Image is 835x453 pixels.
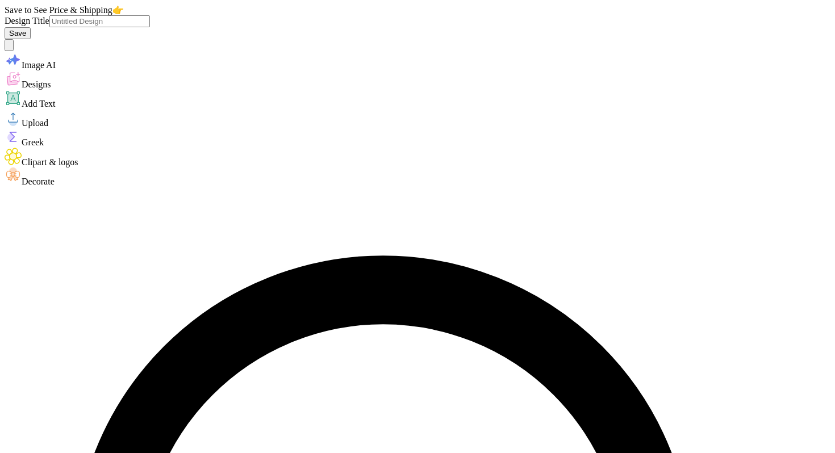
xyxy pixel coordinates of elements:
div: Save to See Price & Shipping [5,5,830,15]
span: Greek [22,137,44,147]
span: Upload [22,118,48,128]
span: Decorate [22,177,55,186]
input: Untitled Design [49,15,150,27]
span: Clipart & logos [22,157,78,167]
span: Add Text [22,99,55,108]
span: Image AI [22,60,56,70]
span: Designs [22,79,51,89]
label: Design Title [5,16,49,26]
button: Save [5,27,31,39]
span: 👉 [112,5,124,15]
